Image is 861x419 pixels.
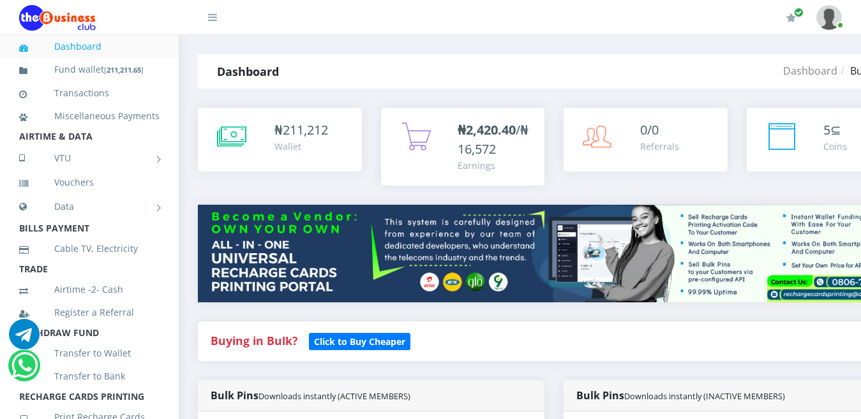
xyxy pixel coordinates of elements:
[458,121,528,158] span: /₦16,572
[823,121,847,140] div: ⊆
[19,101,160,131] a: Miscellaneous Payments
[217,64,279,79] strong: Dashboard
[381,108,545,186] a: ₦2,420.40/₦16,572 Earnings
[19,362,160,391] a: Transfer to Bank
[104,65,144,75] small: [ ]
[19,275,160,304] a: Airtime -2- Cash
[458,121,516,138] b: ₦2,420.40
[823,140,847,153] div: Coins
[19,78,160,108] a: Transactions
[640,121,659,138] span: 0/0
[19,55,160,85] a: Fund wallet[211,211.65]
[19,339,160,368] a: Transfer to Wallet
[283,121,328,138] span: 211,212
[640,140,679,153] div: Referrals
[9,328,40,349] a: Chat for support
[624,390,785,402] small: Downloads instantly (INACTIVE MEMBERS)
[794,8,804,17] span: Renew/Upgrade Subscription
[211,333,297,348] strong: Buying in Bulk?
[823,121,830,138] span: 5
[19,298,160,327] a: Register a Referral
[258,390,410,402] small: Downloads instantly (ACTIVE MEMBERS)
[19,32,160,61] a: Dashboard
[274,140,328,153] div: Wallet
[309,333,410,348] a: Click to Buy Cheaper
[783,64,837,78] a: Dashboard
[786,13,796,23] i: Renew/Upgrade Subscription
[274,121,328,140] div: ₦
[816,5,842,30] img: User
[19,234,160,263] a: Cable TV, Electricity
[314,335,405,348] b: Click to Buy Cheaper
[11,360,38,381] a: Chat for support
[19,5,96,31] img: Logo
[198,108,362,172] a: ₦211,212 Wallet
[19,191,160,223] a: Data
[19,142,160,174] a: VTU
[19,168,160,197] a: Vouchers
[458,159,532,172] div: Earnings
[564,108,728,172] a: 0/0 Referrals
[211,388,410,402] strong: Bulk Pins
[576,388,785,402] strong: Bulk Pins
[107,65,141,75] b: 211,211.65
